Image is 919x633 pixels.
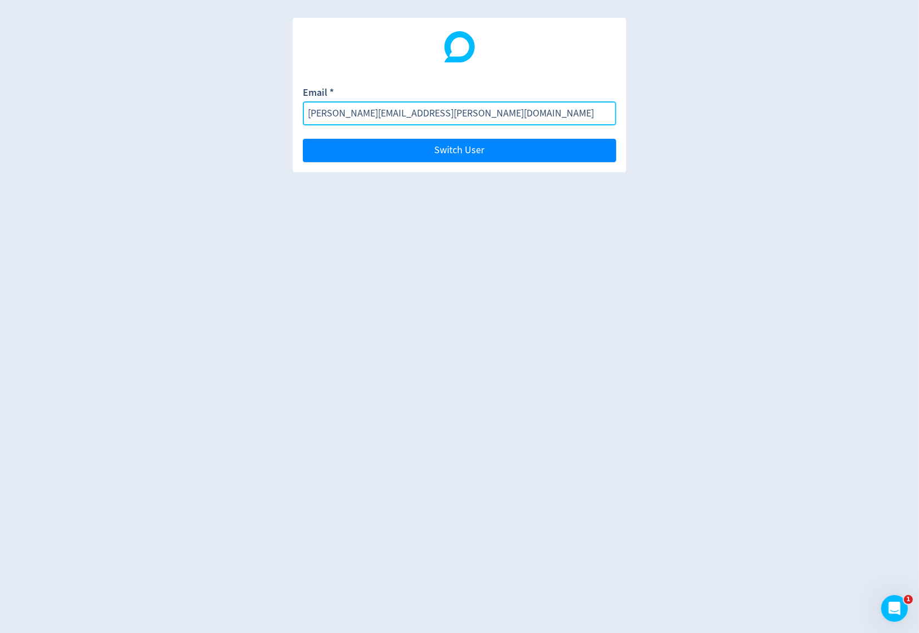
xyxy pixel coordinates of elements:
[444,31,475,62] img: Digivizer Logo
[881,595,908,622] iframe: Intercom live chat
[435,145,485,155] span: Switch User
[303,139,616,162] button: Switch User
[904,595,913,604] span: 1
[303,86,334,101] label: Email *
